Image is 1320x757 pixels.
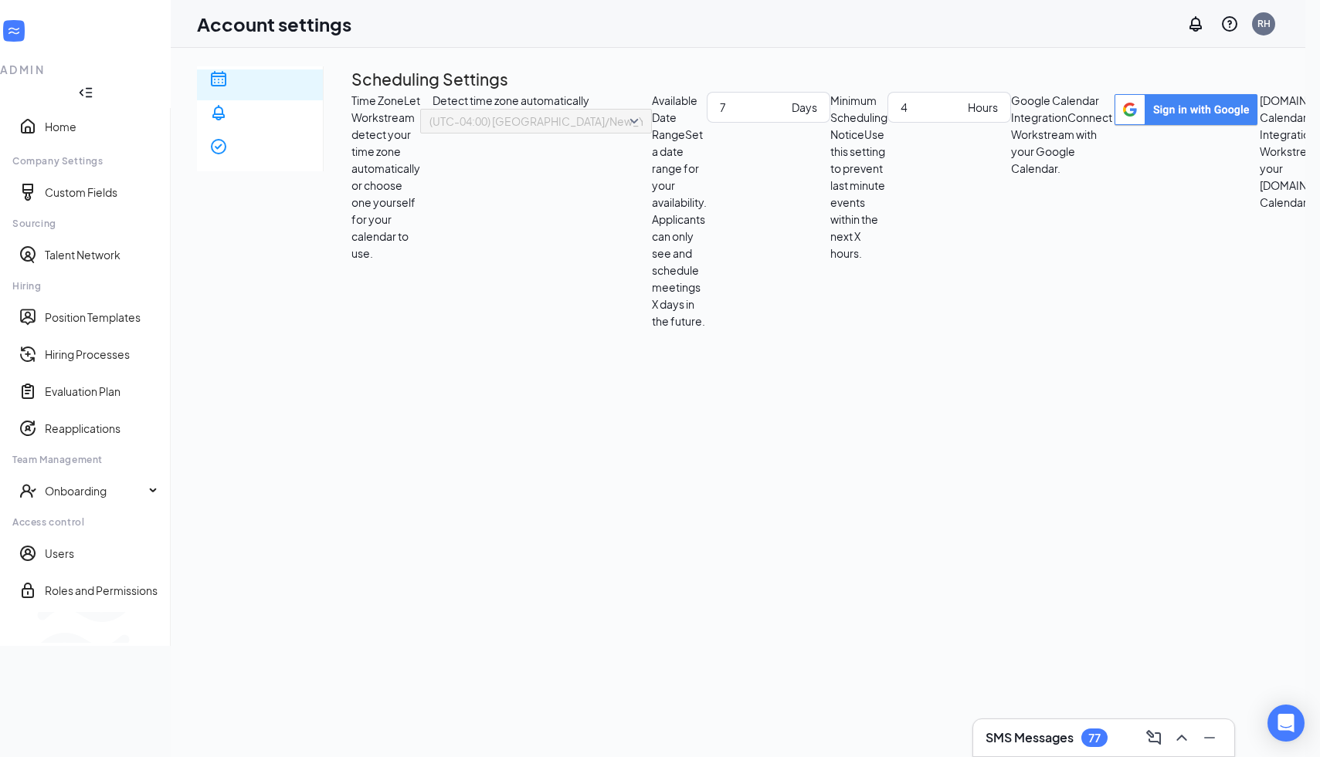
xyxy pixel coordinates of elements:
a: Home [45,119,158,134]
a: Talent Network [45,247,158,262]
svg: Collapse [78,85,93,100]
span: Available Date Range [652,93,697,141]
span: Minimum Scheduling Notice [830,93,887,141]
div: RH [1257,17,1271,30]
span: Time Zone [351,93,404,107]
a: Position Templates [45,309,158,325]
div: Access control [12,515,158,529]
svg: CheckmarkCircle [209,137,228,156]
svg: WorkstreamLogo [19,563,148,692]
a: Custom Fields [45,184,158,200]
svg: ComposeMessage [1145,728,1163,747]
svg: Calendar [209,69,228,88]
div: Onboarding [45,483,144,498]
a: Evaluation Plan [45,384,158,399]
svg: ChevronUp [1172,728,1191,747]
div: Open Intercom Messenger [1267,705,1305,742]
div: Hours [968,99,998,116]
h1: Account settings [197,11,351,37]
div: 77 [1088,732,1101,745]
svg: QuestionInfo [1220,15,1239,33]
div: Hiring [12,279,158,292]
button: ComposeMessage [1142,725,1166,750]
div: Sourcing [12,217,158,230]
div: Company Settings [12,154,158,167]
a: Bell [197,103,323,134]
h2: Scheduling Settings [351,66,508,92]
button: Minimize [1197,725,1222,750]
a: Reapplications [45,421,158,436]
a: Calendar [197,69,323,100]
a: Roles and Permissions [45,583,158,598]
svg: Notifications [1186,15,1205,33]
svg: Minimize [1200,728,1219,747]
a: Hiring Processes [45,346,158,362]
svg: WorkstreamLogo [6,23,22,39]
div: Team Management [12,453,158,466]
span: Detect time zone automatically [433,92,589,109]
a: CheckmarkCircle [197,137,323,168]
span: Google Calendar Integration [1011,93,1099,124]
span: (UTC-04:00) [GEOGRAPHIC_DATA]/New_York - Eastern Time [429,110,736,133]
div: Days [792,99,817,116]
button: ChevronUp [1169,725,1194,750]
svg: Bell [209,103,228,122]
svg: UserCheck [19,482,37,500]
h3: SMS Messages [986,729,1074,746]
a: Users [45,546,158,561]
